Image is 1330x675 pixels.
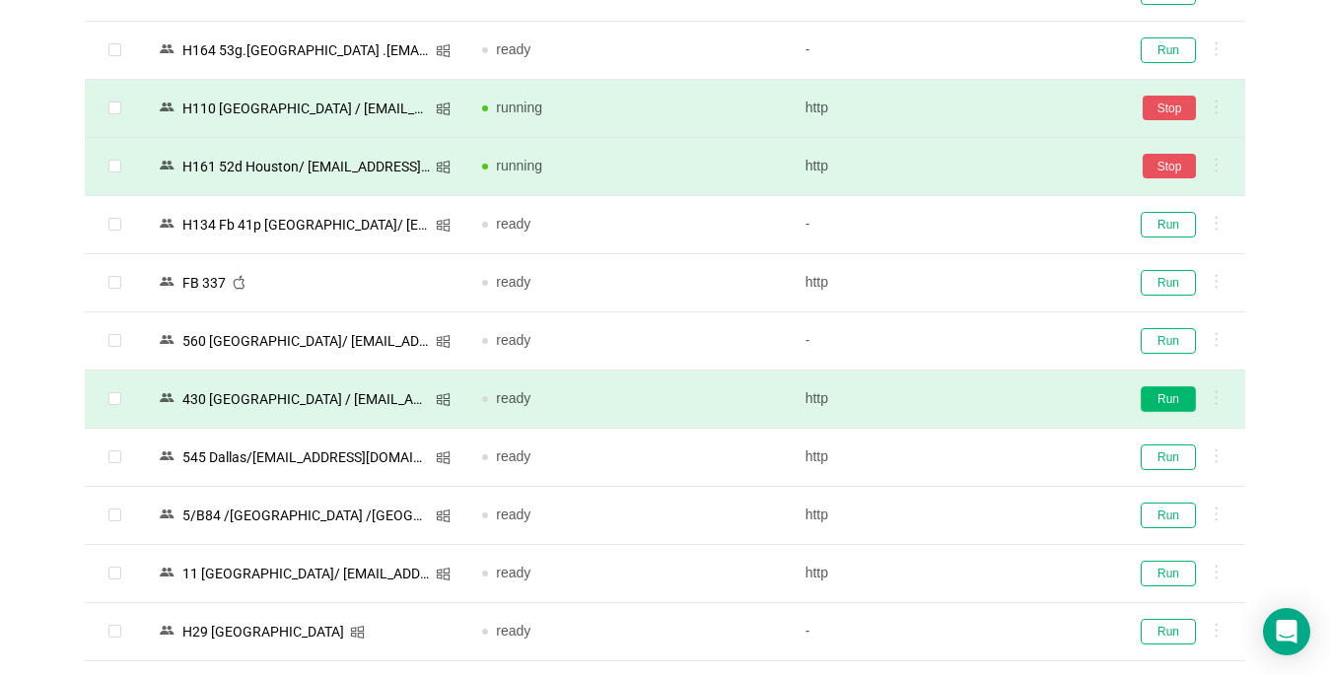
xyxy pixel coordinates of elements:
button: Run [1141,619,1196,644]
div: 430 [GEOGRAPHIC_DATA] / [EMAIL_ADDRESS][DOMAIN_NAME] [176,386,436,412]
td: - [790,22,1112,80]
span: ready [496,41,530,57]
td: http [790,371,1112,429]
div: 560 [GEOGRAPHIC_DATA]/ [EMAIL_ADDRESS][DOMAIN_NAME] [176,328,436,354]
div: Open Intercom Messenger [1263,608,1310,655]
button: Run [1141,212,1196,237]
span: ready [496,623,530,639]
i: icon: windows [436,334,451,349]
td: http [790,254,1112,312]
span: ready [496,448,530,464]
i: icon: windows [436,450,451,465]
button: Run [1141,503,1196,528]
div: 11 [GEOGRAPHIC_DATA]/ [EMAIL_ADDRESS][DOMAIN_NAME] [176,561,436,586]
div: Н134 Fb 41p [GEOGRAPHIC_DATA]/ [EMAIL_ADDRESS][DOMAIN_NAME] [1] [176,212,436,237]
td: - [790,196,1112,254]
button: Run [1141,444,1196,470]
span: running [496,100,542,115]
span: running [496,158,542,173]
i: icon: windows [436,392,451,407]
i: icon: windows [436,567,451,581]
span: ready [496,216,530,232]
i: icon: windows [436,43,451,58]
div: Н161 52d Houston/ [EMAIL_ADDRESS][DOMAIN_NAME] [176,154,436,179]
div: Н110 [GEOGRAPHIC_DATA] / [EMAIL_ADDRESS][DOMAIN_NAME] [176,96,436,121]
i: icon: windows [436,160,451,174]
span: ready [496,390,530,406]
button: Run [1141,37,1196,63]
span: ready [496,565,530,580]
i: icon: windows [436,508,451,523]
td: - [790,603,1112,661]
span: ready [496,274,530,290]
button: Run [1141,561,1196,586]
button: Stop [1143,96,1196,120]
button: Run [1141,270,1196,296]
i: icon: windows [350,625,365,640]
td: http [790,80,1112,138]
button: Run [1141,328,1196,354]
span: ready [496,506,530,522]
td: http [790,487,1112,545]
button: Run [1141,386,1196,412]
i: icon: windows [436,218,451,233]
div: 5/В84 /[GEOGRAPHIC_DATA] /[GEOGRAPHIC_DATA]/ [EMAIL_ADDRESS][DOMAIN_NAME] [176,503,436,528]
td: http [790,138,1112,196]
div: FB 337 [176,270,232,296]
div: H29 [GEOGRAPHIC_DATA] [176,619,350,644]
i: icon: windows [436,101,451,116]
div: Н164 53g.[GEOGRAPHIC_DATA] .[EMAIL_ADDRESS][DOMAIN_NAME] [176,37,436,63]
button: Stop [1143,154,1196,178]
i: icon: apple [232,275,246,290]
div: 545 Dallas/[EMAIL_ADDRESS][DOMAIN_NAME] [176,444,436,470]
td: http [790,545,1112,603]
td: - [790,312,1112,371]
span: ready [496,332,530,348]
td: http [790,429,1112,487]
